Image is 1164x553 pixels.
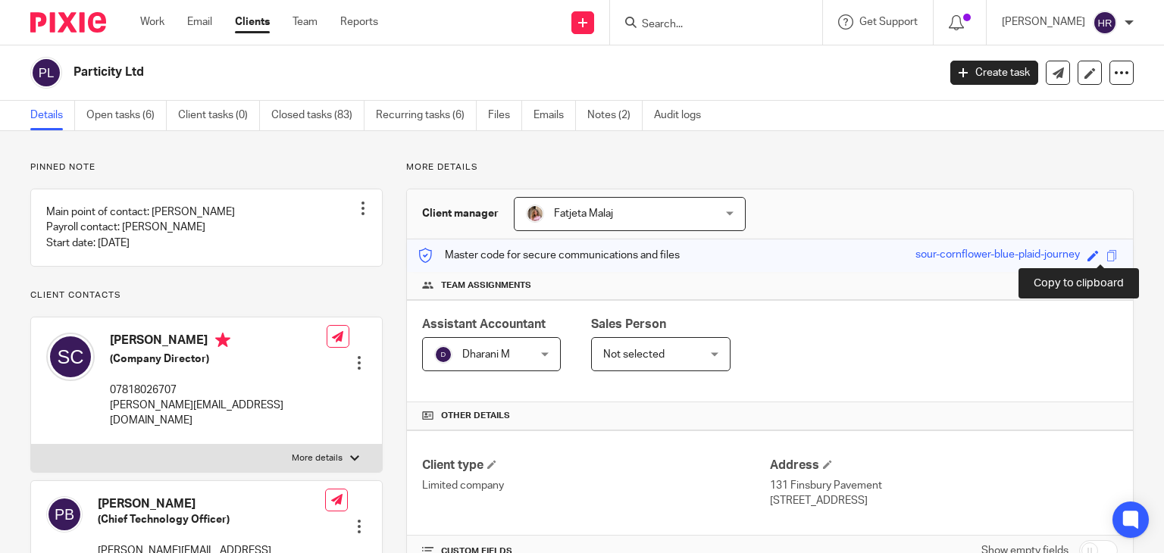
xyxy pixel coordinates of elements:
div: sour-cornflower-blue-plaid-journey [915,247,1080,264]
span: Other details [441,410,510,422]
p: 131 Finsbury Pavement [770,478,1118,493]
span: Fatjeta Malaj [554,208,613,219]
p: [PERSON_NAME] [1002,14,1085,30]
span: Get Support [859,17,918,27]
p: 07818026707 [110,383,327,398]
p: More details [406,161,1134,173]
img: Pixie [30,12,106,33]
span: Team assignments [441,280,531,292]
a: Notes (2) [587,101,643,130]
h4: [PERSON_NAME] [98,496,325,512]
a: Client tasks (0) [178,101,260,130]
a: Open tasks (6) [86,101,167,130]
a: Team [293,14,318,30]
p: Client contacts [30,289,383,301]
p: More details [292,452,343,464]
span: Dharani M [462,349,510,360]
h3: Client manager [422,206,499,221]
a: Email [187,14,212,30]
a: Create task [950,61,1038,85]
img: svg%3E [1093,11,1117,35]
span: Sales Person [591,318,666,330]
img: svg%3E [46,496,83,533]
img: MicrosoftTeams-image%20(5).png [526,205,544,223]
p: Master code for secure communications and files [418,248,680,263]
p: [STREET_ADDRESS] [770,493,1118,508]
a: Audit logs [654,101,712,130]
a: Emails [533,101,576,130]
a: Details [30,101,75,130]
h5: (Company Director) [110,351,327,367]
h4: Address [770,458,1118,473]
h4: [PERSON_NAME] [110,333,327,351]
i: Primary [215,333,230,348]
h5: (Chief Technology Officer) [98,512,325,527]
a: Closed tasks (83) [271,101,365,130]
p: Pinned note [30,161,383,173]
p: [PERSON_NAME][EMAIL_ADDRESS][DOMAIN_NAME] [110,398,327,429]
p: Limited company [422,478,770,493]
span: Not selected [603,349,665,360]
a: Files [488,101,522,130]
img: svg%3E [30,57,62,89]
h2: Particity Ltd [74,64,757,80]
input: Search [640,18,777,32]
span: Assistant Accountant [422,318,546,330]
img: svg%3E [434,345,452,364]
a: Work [140,14,164,30]
a: Clients [235,14,270,30]
a: Recurring tasks (6) [376,101,477,130]
a: Reports [340,14,378,30]
h4: Client type [422,458,770,473]
img: svg%3E [46,333,95,381]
